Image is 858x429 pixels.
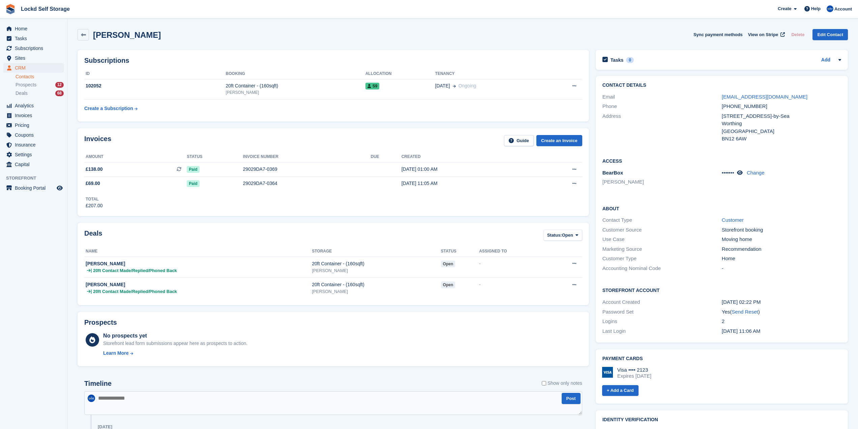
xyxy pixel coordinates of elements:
h2: Contact Details [602,83,841,88]
div: Create a Subscription [84,105,133,112]
h2: Deals [84,230,102,242]
span: | [91,288,92,295]
h2: Payment cards [602,356,841,361]
span: open [441,281,455,288]
span: Help [811,5,821,12]
div: Worthing [722,120,841,128]
div: [DATE] 11:05 AM [402,180,531,187]
th: Invoice number [243,152,371,162]
a: Create an Invoice [536,135,582,146]
a: Guide [504,135,534,146]
div: Customer Type [602,255,722,263]
a: menu [3,111,64,120]
th: Booking [226,69,365,79]
input: Show only notes [542,380,546,387]
a: + Add a Card [602,385,639,396]
span: Booking Portal [15,183,55,193]
span: [DATE] [435,82,450,89]
div: Visa •••• 2123 [617,367,651,373]
a: menu [3,130,64,140]
h2: Invoices [84,135,111,146]
span: Insurance [15,140,55,150]
div: Account Created [602,298,722,306]
div: Use Case [602,236,722,243]
a: menu [3,53,64,63]
div: 20ft Container - (160sqft) [312,260,441,267]
span: Analytics [15,101,55,110]
a: Edit Contact [812,29,848,40]
h2: [PERSON_NAME] [93,30,161,39]
span: Tasks [15,34,55,43]
a: Learn More [103,350,247,357]
div: Customer Source [602,226,722,234]
span: Coupons [15,130,55,140]
span: Home [15,24,55,33]
div: - [479,281,548,288]
a: Send Reset [732,309,758,315]
span: Prospects [16,82,36,88]
div: Accounting Nominal Code [602,265,722,272]
label: Show only notes [542,380,582,387]
div: [DATE] 02:22 PM [722,298,841,306]
span: S9 [365,83,380,89]
div: Password Set [602,308,722,316]
div: 0 [626,57,634,63]
img: Visa Logo [602,367,613,378]
a: Contacts [16,74,64,80]
div: [STREET_ADDRESS]-by-Sea [722,112,841,120]
a: Change [747,170,765,176]
th: Status [441,246,479,257]
div: Email [602,93,722,101]
span: £138.00 [86,166,103,173]
span: Paid [187,180,199,187]
div: 29029DA7-0364 [243,180,371,187]
a: Lockd Self Storage [18,3,72,15]
div: [PHONE_NUMBER] [722,103,841,110]
span: £69.00 [86,180,100,187]
div: £207.00 [86,202,103,209]
a: Customer [722,217,744,223]
div: Logins [602,318,722,325]
div: [PERSON_NAME] [312,288,441,295]
div: No prospects yet [103,332,247,340]
a: menu [3,34,64,43]
div: Home [722,255,841,263]
span: Status: [547,232,562,239]
span: CRM [15,63,55,73]
span: Ongoing [458,83,476,88]
button: Status: Open [543,230,582,241]
div: [PERSON_NAME] [86,281,312,288]
th: ID [84,69,226,79]
div: Learn More [103,350,128,357]
div: Storefront booking [722,226,841,234]
th: Due [371,152,401,162]
div: BN12 6AW [722,135,841,143]
span: Account [834,6,852,12]
a: menu [3,63,64,73]
h2: Subscriptions [84,57,582,64]
th: Assigned to [479,246,548,257]
span: | [91,267,92,274]
img: Jonny Bleach [827,5,833,12]
div: 102052 [84,82,226,89]
span: Create [778,5,791,12]
span: Settings [15,150,55,159]
div: [PERSON_NAME] [86,260,312,267]
h2: Identity verification [602,417,841,423]
span: Sites [15,53,55,63]
li: [PERSON_NAME] [602,178,722,186]
a: menu [3,140,64,150]
th: Created [402,152,531,162]
h2: Prospects [84,319,117,326]
th: Allocation [365,69,435,79]
h2: About [602,205,841,212]
span: open [441,261,455,267]
a: menu [3,160,64,169]
span: Pricing [15,120,55,130]
span: ••••••• [722,170,734,176]
img: Jonny Bleach [88,395,95,402]
span: Storefront [6,175,67,182]
div: 12 [55,82,64,88]
a: menu [3,150,64,159]
span: Capital [15,160,55,169]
